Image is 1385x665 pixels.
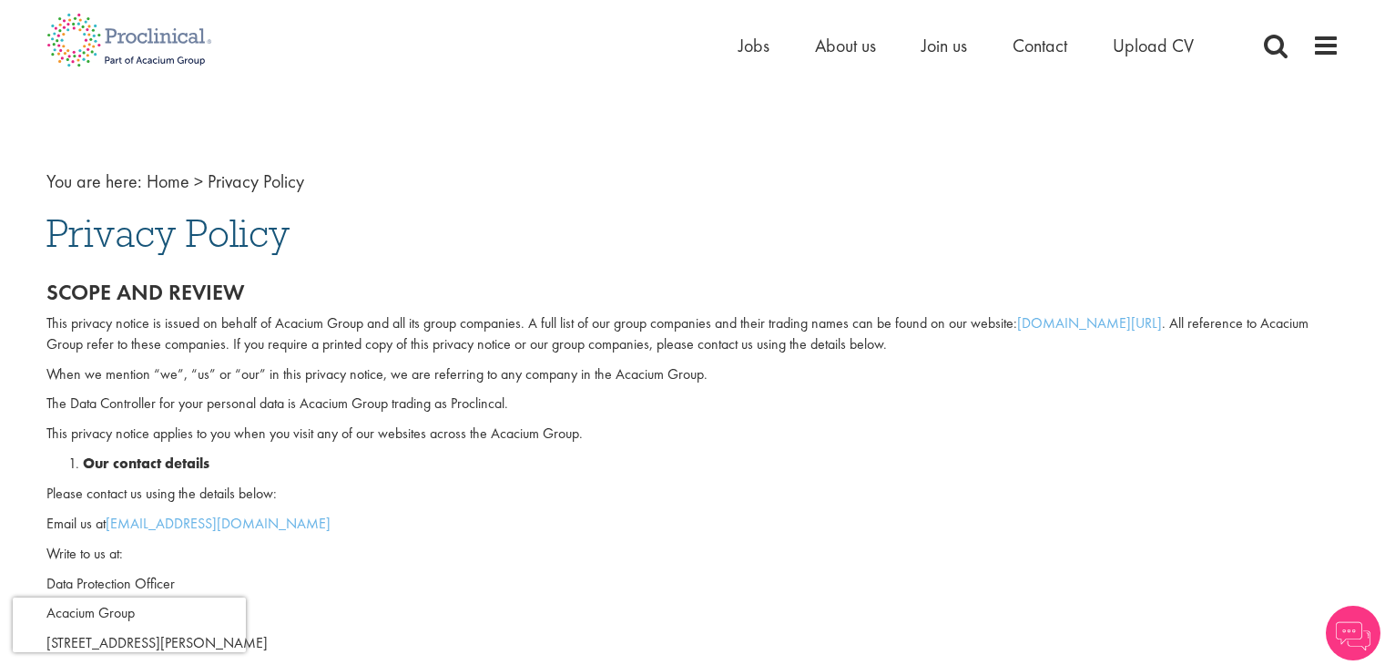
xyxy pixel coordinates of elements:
a: [DOMAIN_NAME][URL] [1017,313,1162,332]
img: Chatbot [1326,606,1380,660]
a: Jobs [738,34,769,57]
h2: Scope and review [46,281,1339,304]
p: The Data Controller for your personal data is Acacium Group trading as Proclincal. [46,394,1339,414]
a: Join us [922,34,967,57]
strong: Our contact details [83,454,209,473]
p: [STREET_ADDRESS][PERSON_NAME] [46,633,1339,654]
p: Data Protection Officer [46,574,1339,595]
p: Email us at [46,514,1339,535]
span: Privacy Policy [208,169,304,193]
span: Privacy Policy [46,209,290,258]
a: Contact [1013,34,1067,57]
a: Upload CV [1113,34,1194,57]
p: Please contact us using the details below: [46,484,1339,505]
p: This privacy notice is issued on behalf of Acacium Group and all its group companies. A full list... [46,313,1339,355]
p: Acacium Group [46,603,1339,624]
p: When we mention “we”, “us” or “our” in this privacy notice, we are referring to any company in th... [46,364,1339,385]
iframe: reCAPTCHA [13,598,246,652]
a: [EMAIL_ADDRESS][DOMAIN_NAME] [106,514,331,533]
span: You are here: [46,169,142,193]
a: breadcrumb link [147,169,189,193]
span: > [194,169,203,193]
p: This privacy notice applies to you when you visit any of our websites across the Acacium Group. [46,424,1339,445]
p: Write to us at: [46,544,1339,565]
a: About us [815,34,876,57]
